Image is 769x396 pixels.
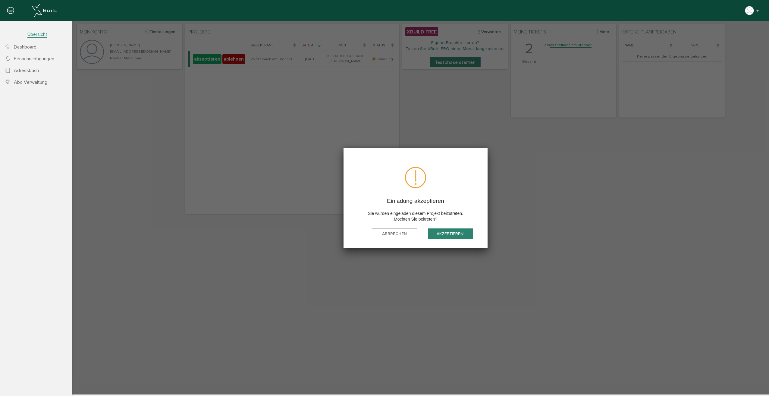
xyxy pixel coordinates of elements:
p: Sie wurden eingeladen diesem Projekt beizutreten. Möchten Sie beitreten? [281,188,406,201]
iframe: Chat Widget [739,367,769,396]
span: Dashboard [14,44,36,50]
span: Benachrichtigungen [14,56,54,62]
button: akzeptieren! [356,207,401,218]
span: Adressbuch [14,68,39,74]
img: xBuild_Logo_Horizontal_White.png [32,4,57,17]
button: Abbrechen [300,207,345,218]
span: Abo Verwaltung [14,79,47,85]
h2: Einladung akzeptieren [281,176,406,184]
div: Chat-Widget [739,367,769,396]
span: Übersicht [27,31,47,38]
